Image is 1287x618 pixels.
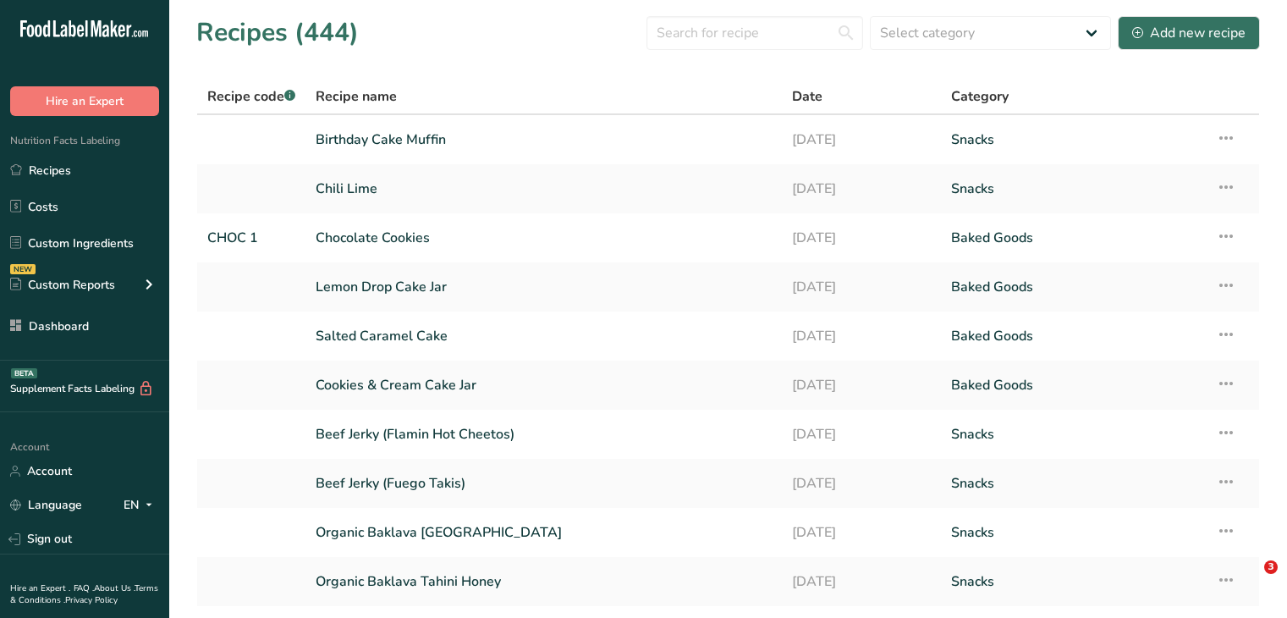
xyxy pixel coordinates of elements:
[1132,23,1246,43] div: Add new recipe
[316,417,772,452] a: Beef Jerky (Flamin Hot Cheetos)
[316,515,772,550] a: Organic Baklava [GEOGRAPHIC_DATA]
[124,495,159,516] div: EN
[792,122,931,157] a: [DATE]
[11,368,37,378] div: BETA
[951,122,1196,157] a: Snacks
[1118,16,1260,50] button: Add new recipe
[94,582,135,594] a: About Us .
[10,276,115,294] div: Custom Reports
[951,466,1196,501] a: Snacks
[316,367,772,403] a: Cookies & Cream Cake Jar
[316,269,772,305] a: Lemon Drop Cake Jar
[951,86,1009,107] span: Category
[10,582,158,606] a: Terms & Conditions .
[65,594,118,606] a: Privacy Policy
[316,564,772,599] a: Organic Baklava Tahini Honey
[792,269,931,305] a: [DATE]
[316,220,772,256] a: Chocolate Cookies
[646,16,863,50] input: Search for recipe
[951,220,1196,256] a: Baked Goods
[10,86,159,116] button: Hire an Expert
[316,86,397,107] span: Recipe name
[316,318,772,354] a: Salted Caramel Cake
[792,171,931,207] a: [DATE]
[1264,560,1278,574] span: 3
[951,269,1196,305] a: Baked Goods
[951,515,1196,550] a: Snacks
[951,171,1196,207] a: Snacks
[792,466,931,501] a: [DATE]
[74,582,94,594] a: FAQ .
[792,220,931,256] a: [DATE]
[951,417,1196,452] a: Snacks
[10,490,82,520] a: Language
[207,220,295,256] a: CHOC 1
[951,318,1196,354] a: Baked Goods
[792,86,822,107] span: Date
[792,367,931,403] a: [DATE]
[10,582,70,594] a: Hire an Expert .
[951,564,1196,599] a: Snacks
[792,417,931,452] a: [DATE]
[792,318,931,354] a: [DATE]
[792,564,931,599] a: [DATE]
[1229,560,1270,601] iframe: Intercom live chat
[316,466,772,501] a: Beef Jerky (Fuego Takis)
[207,87,295,106] span: Recipe code
[316,122,772,157] a: Birthday Cake Muffin
[196,14,359,52] h1: Recipes (444)
[951,367,1196,403] a: Baked Goods
[792,515,931,550] a: [DATE]
[10,264,36,274] div: NEW
[316,171,772,207] a: Chili Lime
